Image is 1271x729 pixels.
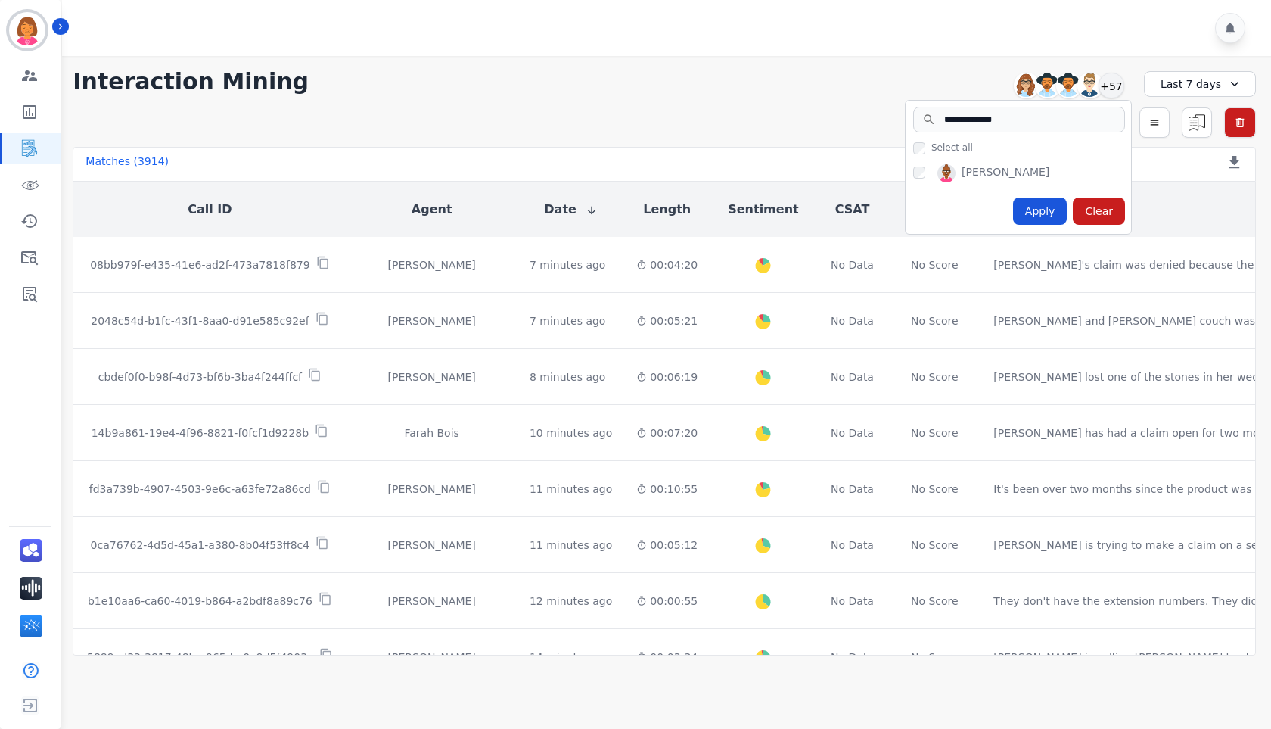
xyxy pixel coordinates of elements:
[358,593,505,609] div: [PERSON_NAME]
[636,537,698,553] div: 00:05:12
[911,369,959,385] div: No Score
[829,369,876,385] div: No Data
[530,650,612,665] div: 14 minutes ago
[728,201,798,219] button: Sentiment
[636,369,698,385] div: 00:06:19
[636,650,698,665] div: 00:03:34
[92,425,309,441] p: 14b9a861-19e4-4f96-8821-f0fcf1d9228b
[90,257,309,273] p: 08bb979f-e435-41e6-ad2f-473a7818f879
[911,481,959,497] div: No Score
[911,257,959,273] div: No Score
[530,257,606,273] div: 7 minutes ago
[88,593,312,609] p: b1e10aa6-ca60-4019-b864-a2bdf8a89c76
[530,593,612,609] div: 12 minutes ago
[911,313,959,329] div: No Score
[931,142,973,154] span: Select all
[358,313,505,329] div: [PERSON_NAME]
[829,257,876,273] div: No Data
[636,425,698,441] div: 00:07:20
[636,481,698,497] div: 00:10:55
[87,650,313,665] p: 5889ed33-3817-48ba-965d-a0a9d5f4903c
[1073,198,1125,225] div: Clear
[358,257,505,273] div: [PERSON_NAME]
[358,481,505,497] div: [PERSON_NAME]
[829,481,876,497] div: No Data
[835,201,870,219] button: CSAT
[9,12,45,48] img: Bordered avatar
[530,537,612,553] div: 11 minutes ago
[358,537,505,553] div: [PERSON_NAME]
[1013,198,1067,225] div: Apply
[829,650,876,665] div: No Data
[89,481,311,497] p: fd3a739b-4907-4503-9e6c-a63fe72a86cd
[91,537,310,553] p: 0ca76762-4d5d-45a1-a380-8b04f53ff8c4
[544,201,598,219] button: Date
[911,425,959,441] div: No Score
[358,425,505,441] div: Farah Bois
[91,313,309,329] p: 2048c54d-b1fc-43f1-8aa0-d91e585c92ef
[412,201,452,219] button: Agent
[358,369,505,385] div: [PERSON_NAME]
[911,537,959,553] div: No Score
[636,257,698,273] div: 00:04:20
[829,425,876,441] div: No Data
[530,313,606,329] div: 7 minutes ago
[962,164,1049,182] div: [PERSON_NAME]
[530,481,612,497] div: 11 minutes ago
[530,425,612,441] div: 10 minutes ago
[530,369,606,385] div: 8 minutes ago
[829,593,876,609] div: No Data
[85,154,169,175] div: Matches ( 3914 )
[643,201,691,219] button: Length
[911,593,959,609] div: No Score
[98,369,302,385] p: cbdef0f0-b98f-4d73-bf6b-3ba4f244ffcf
[73,68,309,95] h1: Interaction Mining
[358,650,505,665] div: [PERSON_NAME]
[1144,71,1256,97] div: Last 7 days
[636,313,698,329] div: 00:05:21
[829,313,876,329] div: No Data
[829,537,876,553] div: No Data
[911,650,959,665] div: No Score
[636,593,698,609] div: 00:00:55
[188,201,232,219] button: Call ID
[1099,73,1124,98] div: +57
